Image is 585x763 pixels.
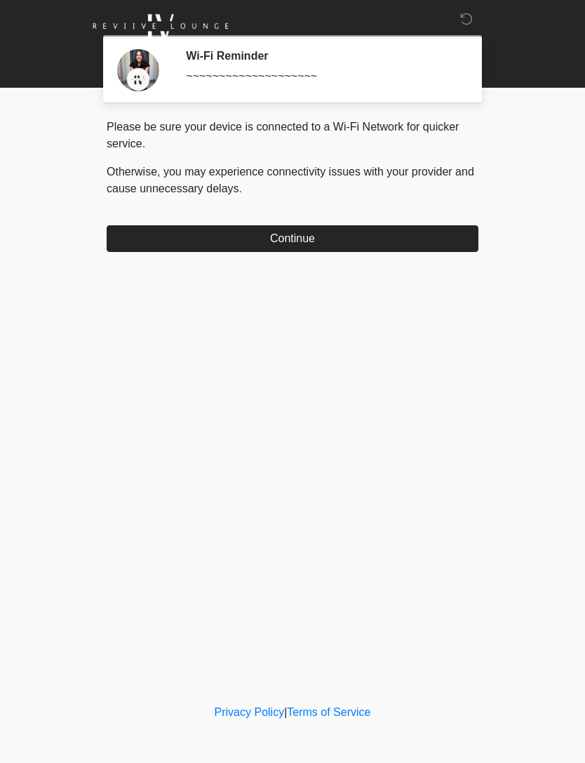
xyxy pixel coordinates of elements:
[186,68,457,85] div: ~~~~~~~~~~~~~~~~~~~~
[287,706,370,718] a: Terms of Service
[215,706,285,718] a: Privacy Policy
[93,11,229,42] img: Reviive Lounge Logo
[107,164,478,197] p: Otherwise, you may experience connectivity issues with your provider and cause unnecessary delays
[186,49,457,62] h2: Wi-Fi Reminder
[107,225,478,252] button: Continue
[284,706,287,718] a: |
[117,49,159,91] img: Agent Avatar
[239,183,242,194] span: .
[107,119,478,152] p: Please be sure your device is connected to a Wi-Fi Network for quicker service.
